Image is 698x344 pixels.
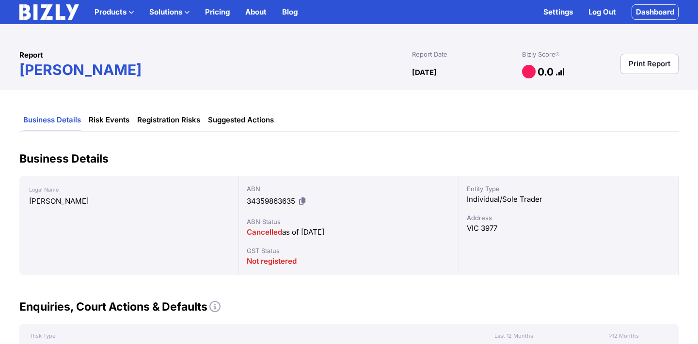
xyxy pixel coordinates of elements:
[247,217,450,226] div: ABN Status
[467,194,670,205] div: Individual/Sole Trader
[95,6,134,18] button: Products
[205,6,230,18] a: Pricing
[607,332,641,339] span: >12 Months
[522,49,565,59] div: Bizly Score
[467,184,670,194] div: Entity Type
[29,184,229,195] div: Legal Name
[89,109,129,131] a: Risk Events
[247,256,297,266] span: Not registered
[620,54,679,74] a: Print Report
[538,65,554,78] h1: 0.0
[19,299,679,314] h2: Enquiries, Court Actions & Defaults
[137,109,200,131] a: Registration Risks
[467,213,670,223] div: Address
[247,226,450,238] div: as of [DATE]
[29,195,229,207] div: [PERSON_NAME]
[247,196,295,206] span: 34359863635
[19,332,459,339] div: Risk Type
[412,67,506,78] div: [DATE]
[23,109,81,131] a: Business Details
[149,6,190,18] button: Solutions
[467,223,670,234] div: VIC 3977
[282,6,298,18] a: Blog
[208,109,274,131] a: Suggested Actions
[247,246,450,255] div: GST Status
[494,332,533,339] span: Last 12 Months
[19,151,679,166] h2: Business Details
[19,49,404,61] div: Report
[247,227,282,237] span: Cancelled
[543,6,573,18] a: Settings
[632,4,679,20] a: Dashboard
[588,6,616,18] a: Log Out
[245,6,267,18] a: About
[412,49,506,59] div: Report Date
[247,184,450,194] div: ABN
[19,61,404,78] h1: [PERSON_NAME]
